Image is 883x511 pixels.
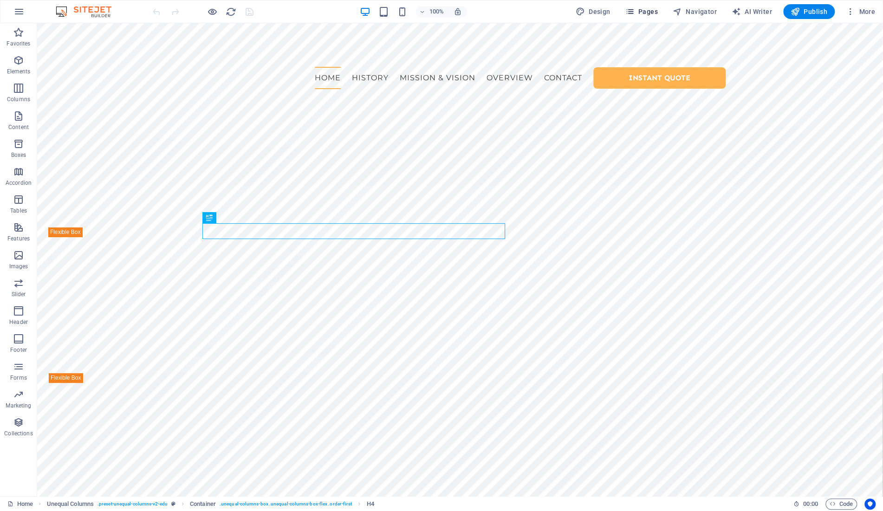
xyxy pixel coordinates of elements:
p: Footer [10,346,27,354]
p: Columns [7,96,30,103]
p: Boxes [11,151,26,159]
p: Features [7,235,30,242]
span: AI Writer [732,7,772,16]
h6: 100% [429,6,444,17]
p: Accordion [6,179,32,187]
button: AI Writer [728,4,776,19]
button: Code [825,498,857,510]
p: Collections [4,430,32,437]
a: Click to cancel selection. Double-click to open Pages [7,498,33,510]
button: reload [225,6,236,17]
p: Images [9,263,28,270]
span: More [846,7,875,16]
span: Click to select. Double-click to edit [190,498,216,510]
span: Click to select. Double-click to edit [367,498,374,510]
span: Pages [625,7,657,16]
span: Click to select. Double-click to edit [47,498,94,510]
img: Editor Logo [53,6,123,17]
p: Elements [7,68,31,75]
i: This element is a customizable preset [171,501,175,506]
p: Header [9,318,28,326]
p: Marketing [6,402,31,409]
button: Click here to leave preview mode and continue editing [207,6,218,17]
span: : [810,500,811,507]
span: . unequal-columns-box .unequal-columns-box-flex .order-first [220,498,352,510]
p: Favorites [6,40,30,47]
button: Design [572,4,614,19]
button: Navigator [669,4,721,19]
p: Forms [10,374,27,382]
span: Navigator [673,7,717,16]
i: On resize automatically adjust zoom level to fit chosen device. [454,7,462,16]
button: Pages [621,4,661,19]
button: More [842,4,879,19]
span: 00 00 [803,498,818,510]
span: . preset-unequal-columns-v2-edu [97,498,168,510]
button: 100% [416,6,448,17]
span: Publish [791,7,827,16]
button: Usercentrics [864,498,876,510]
i: Reload page [226,6,236,17]
span: Design [576,7,610,16]
span: Code [830,498,853,510]
p: Slider [12,291,26,298]
p: Content [8,123,29,131]
button: Publish [783,4,835,19]
nav: breadcrumb [47,498,374,510]
h6: Session time [793,498,818,510]
p: Tables [10,207,27,214]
